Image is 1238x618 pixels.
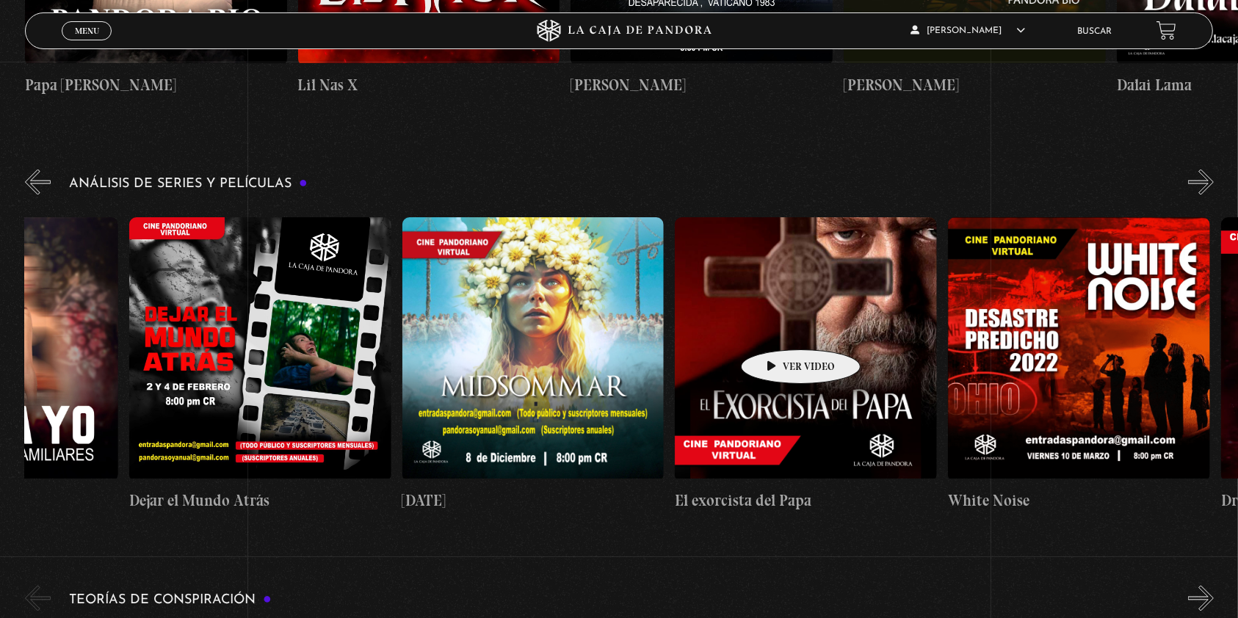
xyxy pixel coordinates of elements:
a: El exorcista del Papa [675,206,937,524]
h4: [DATE] [402,490,665,513]
h4: [PERSON_NAME] [844,73,1106,97]
button: Next [1188,170,1214,195]
h3: Análisis de series y películas [69,178,308,192]
span: Menu [75,26,99,35]
a: Dejar el Mundo Atrás [129,206,391,524]
a: [DATE] [402,206,665,524]
h3: Teorías de Conspiración [69,594,272,608]
a: White Noise [948,206,1210,524]
span: [PERSON_NAME] [911,26,1025,35]
button: Previous [25,586,51,611]
h4: Papa [PERSON_NAME] [25,73,287,97]
button: Next [1188,586,1214,611]
h4: White Noise [948,490,1210,513]
span: Cerrar [70,39,104,49]
h4: [PERSON_NAME] [571,73,833,97]
a: Buscar [1078,27,1112,36]
h4: El exorcista del Papa [675,490,937,513]
h4: Lil Nas X [298,73,560,97]
a: View your shopping cart [1156,21,1176,40]
button: Previous [25,170,51,195]
h4: Dejar el Mundo Atrás [129,490,391,513]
